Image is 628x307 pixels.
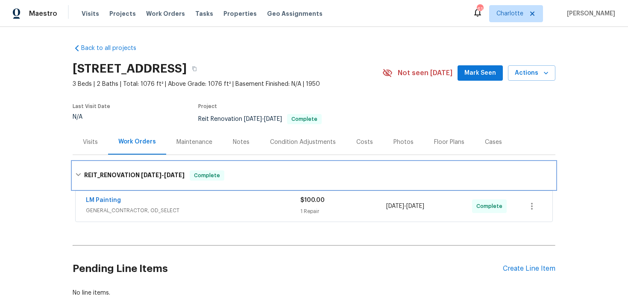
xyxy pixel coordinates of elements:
[406,203,424,209] span: [DATE]
[398,69,452,77] span: Not seen [DATE]
[244,116,262,122] span: [DATE]
[84,170,185,181] h6: REIT_RENOVATION
[198,116,322,122] span: Reit Renovation
[300,207,386,216] div: 1 Repair
[503,265,555,273] div: Create Line Item
[485,138,502,146] div: Cases
[73,64,187,73] h2: [STREET_ADDRESS]
[244,116,282,122] span: -
[86,197,121,203] a: LM Painting
[386,202,424,211] span: -
[176,138,212,146] div: Maintenance
[393,138,414,146] div: Photos
[195,11,213,17] span: Tasks
[233,138,249,146] div: Notes
[83,138,98,146] div: Visits
[223,9,257,18] span: Properties
[198,104,217,109] span: Project
[563,9,615,18] span: [PERSON_NAME]
[73,104,110,109] span: Last Visit Date
[288,117,321,122] span: Complete
[141,172,161,178] span: [DATE]
[73,162,555,189] div: REIT_RENOVATION [DATE]-[DATE]Complete
[508,65,555,81] button: Actions
[29,9,57,18] span: Maestro
[464,68,496,79] span: Mark Seen
[264,116,282,122] span: [DATE]
[73,249,503,289] h2: Pending Line Items
[477,5,483,14] div: 61
[164,172,185,178] span: [DATE]
[82,9,99,18] span: Visits
[73,114,110,120] div: N/A
[86,206,300,215] span: GENERAL_CONTRACTOR, OD_SELECT
[191,171,223,180] span: Complete
[515,68,549,79] span: Actions
[356,138,373,146] div: Costs
[300,197,325,203] span: $100.00
[141,172,185,178] span: -
[73,289,555,297] div: No line items.
[434,138,464,146] div: Floor Plans
[187,61,202,76] button: Copy Address
[73,44,155,53] a: Back to all projects
[73,80,382,88] span: 3 Beds | 2 Baths | Total: 1076 ft² | Above Grade: 1076 ft² | Basement Finished: N/A | 1950
[146,9,185,18] span: Work Orders
[118,137,156,146] div: Work Orders
[109,9,136,18] span: Projects
[458,65,503,81] button: Mark Seen
[270,138,336,146] div: Condition Adjustments
[496,9,523,18] span: Charlotte
[476,202,506,211] span: Complete
[267,9,323,18] span: Geo Assignments
[386,203,404,209] span: [DATE]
